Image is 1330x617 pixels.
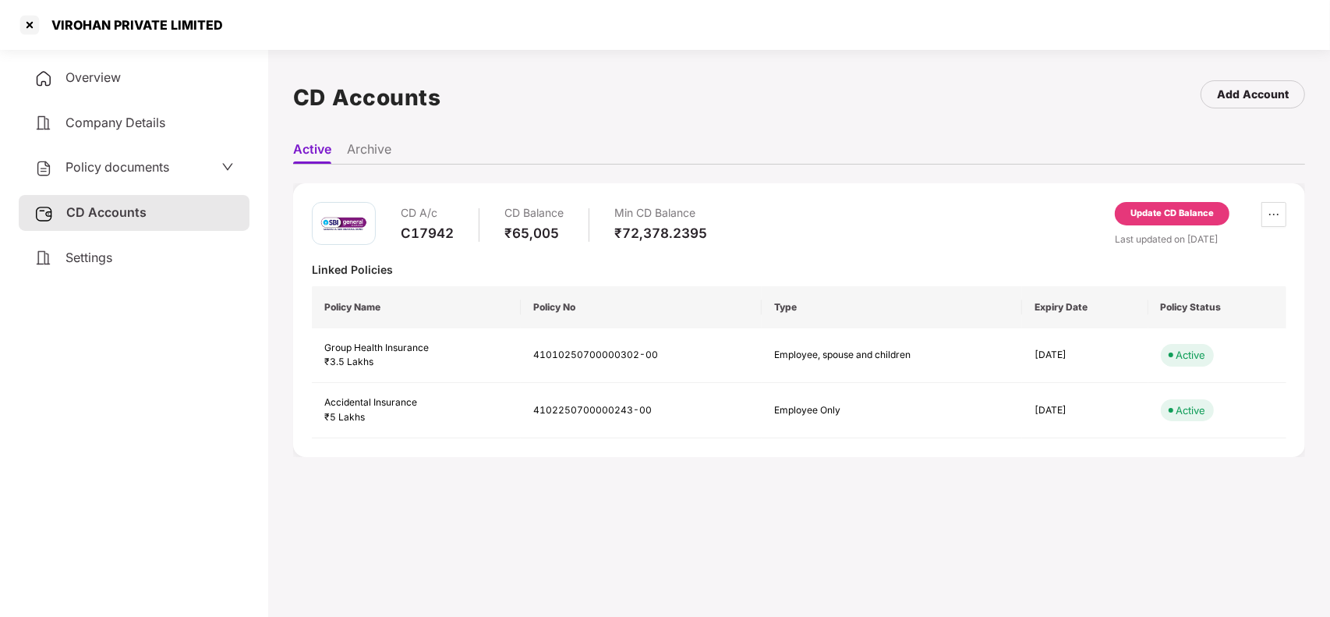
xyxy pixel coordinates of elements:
div: ₹72,378.2395 [614,225,707,242]
th: Policy No [521,286,762,328]
div: Min CD Balance [614,202,707,225]
th: Policy Status [1148,286,1286,328]
li: Active [293,141,331,164]
span: CD Accounts [66,204,147,220]
div: C17942 [401,225,454,242]
img: svg+xml;base64,PHN2ZyB4bWxucz0iaHR0cDovL3d3dy53My5vcmcvMjAwMC9zdmciIHdpZHRoPSIyNCIgaGVpZ2h0PSIyNC... [34,114,53,133]
td: [DATE] [1022,328,1148,384]
div: CD A/c [401,202,454,225]
img: svg+xml;base64,PHN2ZyB3aWR0aD0iMjUiIGhlaWdodD0iMjQiIHZpZXdCb3g9IjAgMCAyNSAyNCIgZmlsbD0ibm9uZSIgeG... [34,204,54,223]
th: Type [762,286,1022,328]
img: svg+xml;base64,PHN2ZyB4bWxucz0iaHR0cDovL3d3dy53My5vcmcvMjAwMC9zdmciIHdpZHRoPSIyNCIgaGVpZ2h0PSIyNC... [34,249,53,268]
div: Active [1176,402,1206,418]
div: Active [1176,347,1206,363]
th: Expiry Date [1022,286,1148,328]
div: VIROHAN PRIVATE LIMITED [42,17,223,33]
td: 4102250700000243-00 [521,383,762,438]
div: Group Health Insurance [324,341,508,356]
img: sbi.png [320,215,367,232]
td: [DATE] [1022,383,1148,438]
div: ₹65,005 [504,225,564,242]
span: Company Details [65,115,165,130]
div: Last updated on [DATE] [1115,232,1286,246]
div: Add Account [1217,86,1289,103]
span: ₹3.5 Lakhs [324,356,373,367]
div: Employee Only [774,403,946,418]
img: svg+xml;base64,PHN2ZyB4bWxucz0iaHR0cDovL3d3dy53My5vcmcvMjAwMC9zdmciIHdpZHRoPSIyNCIgaGVpZ2h0PSIyNC... [34,159,53,178]
button: ellipsis [1261,202,1286,227]
div: Update CD Balance [1130,207,1214,221]
div: Employee, spouse and children [774,348,946,363]
span: Policy documents [65,159,169,175]
li: Archive [347,141,391,164]
span: Settings [65,250,112,265]
td: 41010250700000302-00 [521,328,762,384]
span: Overview [65,69,121,85]
div: Accidental Insurance [324,395,508,410]
img: svg+xml;base64,PHN2ZyB4bWxucz0iaHR0cDovL3d3dy53My5vcmcvMjAwMC9zdmciIHdpZHRoPSIyNCIgaGVpZ2h0PSIyNC... [34,69,53,88]
div: Linked Policies [312,262,1286,277]
h1: CD Accounts [293,80,441,115]
th: Policy Name [312,286,521,328]
span: ellipsis [1262,208,1286,221]
span: ₹5 Lakhs [324,411,365,423]
div: CD Balance [504,202,564,225]
span: down [221,161,234,173]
